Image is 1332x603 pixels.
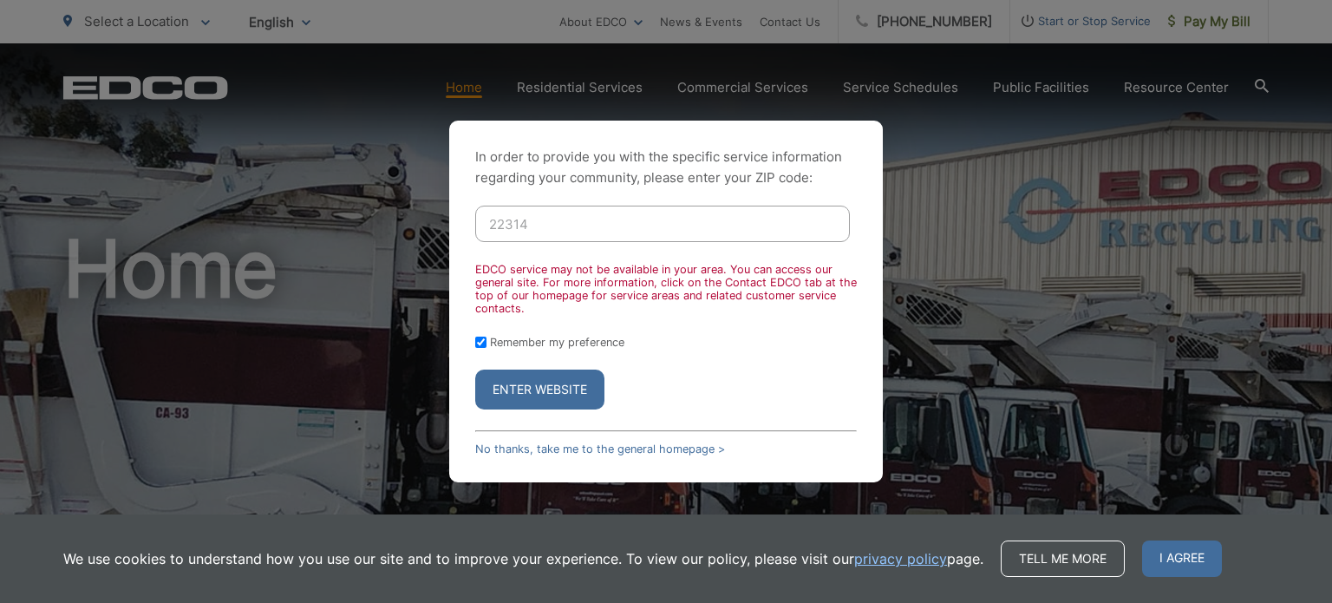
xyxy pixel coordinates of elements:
a: Tell me more [1001,541,1125,577]
label: Remember my preference [490,336,624,349]
p: In order to provide you with the specific service information regarding your community, please en... [475,147,857,188]
p: We use cookies to understand how you use our site and to improve your experience. To view our pol... [63,548,983,569]
a: No thanks, take me to the general homepage > [475,442,725,456]
a: privacy policy [854,548,947,569]
input: Enter ZIP Code [475,206,850,242]
button: Enter Website [475,370,604,410]
div: EDCO service may not be available in your area. You can access our general site. For more informa... [475,263,857,315]
span: I agree [1142,541,1222,577]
